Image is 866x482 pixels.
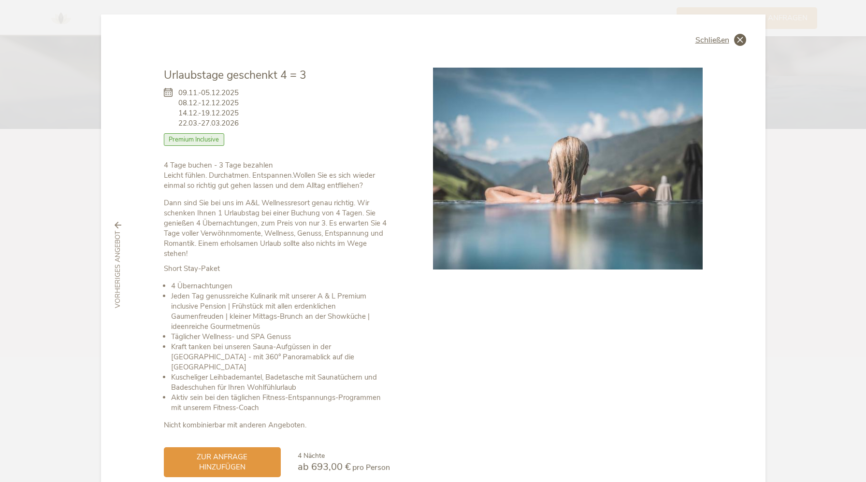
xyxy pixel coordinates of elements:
span: Urlaubstage geschenkt 4 = 3 [164,68,306,83]
strong: Short Stay-Paket [164,264,220,273]
li: Kraft tanken bei unseren Sauna-Aufgüssen in der [GEOGRAPHIC_DATA] - mit 360° Panoramablick auf di... [171,342,390,372]
span: Premium Inclusive [164,133,225,146]
strong: Wollen Sie es sich wieder einmal so richtig gut gehen lassen und dem Alltag entfliehen? [164,170,375,190]
li: Jeden Tag genussreiche Kulinarik mit unserer A & L Premium inclusive Pension | Frühstück mit alle... [171,291,390,332]
p: Leicht fühlen. Durchatmen. Entspannen. [164,160,390,191]
p: Dann sind Sie bei uns im A&L Wellnessresort genau richtig. Wir schenken Ihnen 1 Urlaubstag bei ei... [164,198,390,259]
img: Urlaubstage geschenkt 4 = 3 [433,68,703,269]
span: 09.11.-05.12.2025 08.12.-12.12.2025 14.12.-19.12.2025 22.03.-27.03.2026 [178,88,239,128]
b: 4 Tage buchen - 3 Tage bezahlen [164,160,273,170]
span: Schließen [695,36,729,44]
li: Täglicher Wellness- und SPA Genuss [171,332,390,342]
li: 4 Übernachtungen [171,281,390,291]
span: vorheriges Angebot [113,231,123,309]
